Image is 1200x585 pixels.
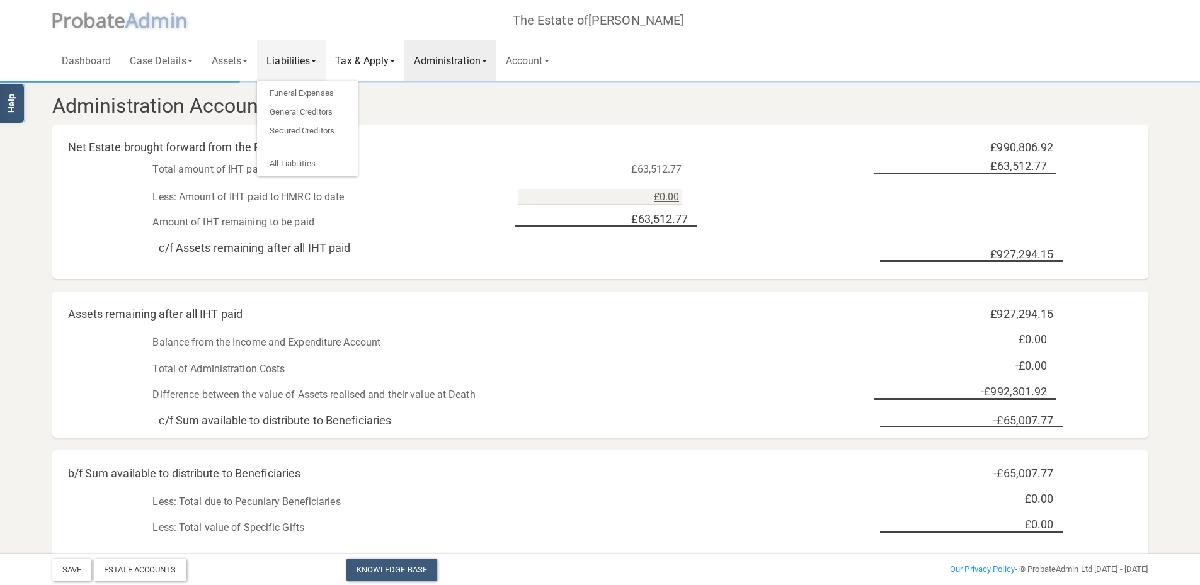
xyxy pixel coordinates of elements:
div: Total amount of IHT payable to HMRC [143,160,508,179]
a: Assets [202,40,258,81]
a: Knowledge Base [346,559,437,581]
a: Case Details [120,40,202,81]
div: c/f Assets remaining after all IHT paid [149,242,789,254]
h5: -£992,301.92 [874,385,1056,400]
div: b/f Sum available to distribute to Beneficiaries [59,467,698,480]
div: Difference between the value of Assets realised and their value at Death [143,385,782,404]
div: Amount of IHT remaining to be paid [143,213,508,232]
div: -£65,007.77 [880,414,1063,429]
div: £927,294.15 [880,308,1063,321]
div: Total of Administration Costs [143,360,782,378]
span: A [125,6,188,33]
button: Save [52,559,91,581]
h5: £0.00 [874,333,1056,346]
a: Liabilities [257,40,326,81]
div: £63,512.77 [508,160,691,179]
div: -£65,007.77 [880,467,1063,480]
a: All Liabilities [257,154,358,173]
h5: £63,512.77 [874,160,1056,174]
div: Assets remaining after all IHT paid [59,308,789,321]
a: Funeral Expenses [257,84,358,103]
h3: Administration Account [43,95,879,117]
div: Less: Total due to Pecuniary Beneficiaries [143,492,874,511]
div: - © ProbateAdmin Ltd [DATE] - [DATE] [786,562,1157,577]
h5: £0.00 [880,492,1063,505]
div: Less: Total value of Specific Gifts [143,518,874,537]
h5: £63,512.77 [515,213,697,227]
div: Balance from the Income and Expenditure Account [143,333,782,352]
div: £990,806.92 [880,141,1063,154]
span: P [51,6,126,33]
h5: £0.00 [880,518,1063,533]
span: robate [63,6,126,33]
a: Secured Creditors [257,122,358,140]
div: c/f Sum available to distribute to Beneficiaries [149,414,789,427]
h5: -£0.00 [874,360,1056,372]
a: General Creditors [257,103,358,122]
div: Estate Accounts [94,559,186,581]
a: Administration [404,40,496,81]
a: Account [496,40,559,81]
div: Net Estate brought forward from the Probate Summary [59,141,789,154]
a: Dashboard [52,40,121,81]
a: Tax & Apply [326,40,404,81]
h5: £927,294.15 [880,248,1063,263]
a: Our Privacy Policy [950,564,1015,574]
span: dmin [138,6,187,33]
div: Less: Amount of IHT paid to HMRC to date [143,188,508,207]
